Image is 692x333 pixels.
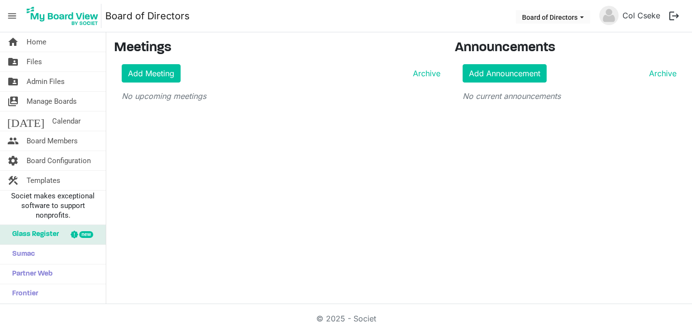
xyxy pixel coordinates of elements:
[664,6,684,26] button: logout
[7,72,19,91] span: folder_shared
[7,52,19,71] span: folder_shared
[4,191,101,220] span: Societ makes exceptional software to support nonprofits.
[105,6,190,26] a: Board of Directors
[7,32,19,52] span: home
[27,171,60,190] span: Templates
[599,6,619,25] img: no-profile-picture.svg
[645,68,677,79] a: Archive
[7,111,44,131] span: [DATE]
[3,7,21,25] span: menu
[52,111,81,131] span: Calendar
[24,4,105,28] a: My Board View Logo
[27,72,65,91] span: Admin Files
[7,131,19,151] span: people
[7,284,38,304] span: Frontier
[619,6,664,25] a: Col Cseke
[7,92,19,111] span: switch_account
[24,4,101,28] img: My Board View Logo
[79,231,93,238] div: new
[122,90,440,102] p: No upcoming meetings
[455,40,684,56] h3: Announcements
[27,32,46,52] span: Home
[7,245,35,264] span: Sumac
[27,52,42,71] span: Files
[7,264,53,284] span: Partner Web
[316,314,376,323] a: © 2025 - Societ
[516,10,590,24] button: Board of Directors dropdownbutton
[27,92,77,111] span: Manage Boards
[463,90,677,102] p: No current announcements
[7,151,19,170] span: settings
[27,131,78,151] span: Board Members
[7,171,19,190] span: construction
[463,64,547,83] a: Add Announcement
[114,40,440,56] h3: Meetings
[122,64,181,83] a: Add Meeting
[7,225,59,244] span: Glass Register
[27,151,91,170] span: Board Configuration
[409,68,440,79] a: Archive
